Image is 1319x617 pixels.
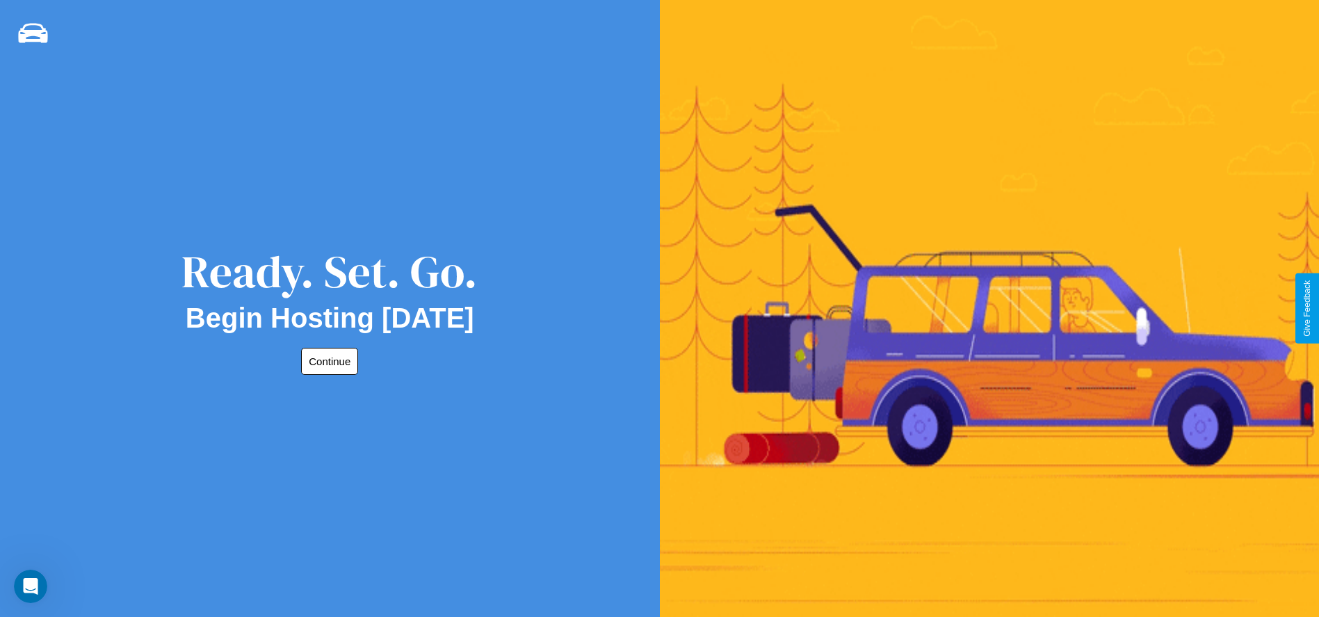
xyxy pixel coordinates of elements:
h2: Begin Hosting [DATE] [186,303,474,334]
div: Ready. Set. Go. [181,241,478,303]
div: Give Feedback [1302,280,1312,337]
iframe: Intercom live chat [14,570,47,603]
button: Continue [301,348,358,375]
